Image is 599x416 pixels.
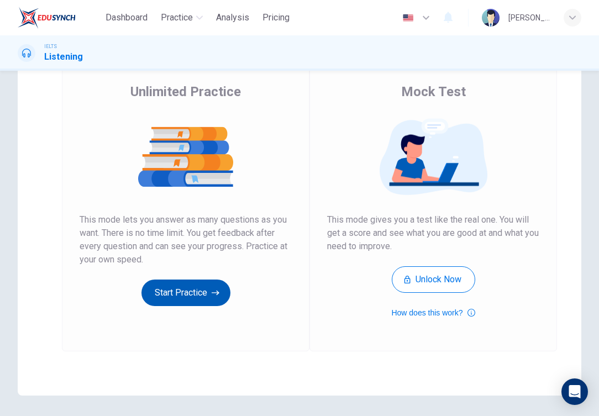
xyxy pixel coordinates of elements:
span: Analysis [216,11,249,24]
span: Pricing [262,11,290,24]
span: This mode lets you answer as many questions as you want. There is no time limit. You get feedback... [80,213,292,266]
span: Unlimited Practice [130,83,241,101]
a: EduSynch logo [18,7,101,29]
img: Profile picture [482,9,500,27]
span: Practice [161,11,193,24]
span: This mode gives you a test like the real one. You will get a score and see what you are good at a... [327,213,539,253]
button: Analysis [212,8,254,28]
button: Pricing [258,8,294,28]
span: IELTS [44,43,57,50]
button: Practice [156,8,207,28]
h1: Listening [44,50,83,64]
img: EduSynch logo [18,7,76,29]
button: Unlock Now [392,266,475,293]
button: Start Practice [141,280,230,306]
span: Dashboard [106,11,148,24]
button: How does this work? [391,306,475,319]
div: [PERSON_NAME] [PERSON_NAME] [508,11,550,24]
div: Open Intercom Messenger [561,378,588,405]
span: Mock Test [401,83,466,101]
button: Dashboard [101,8,152,28]
img: en [401,14,415,22]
